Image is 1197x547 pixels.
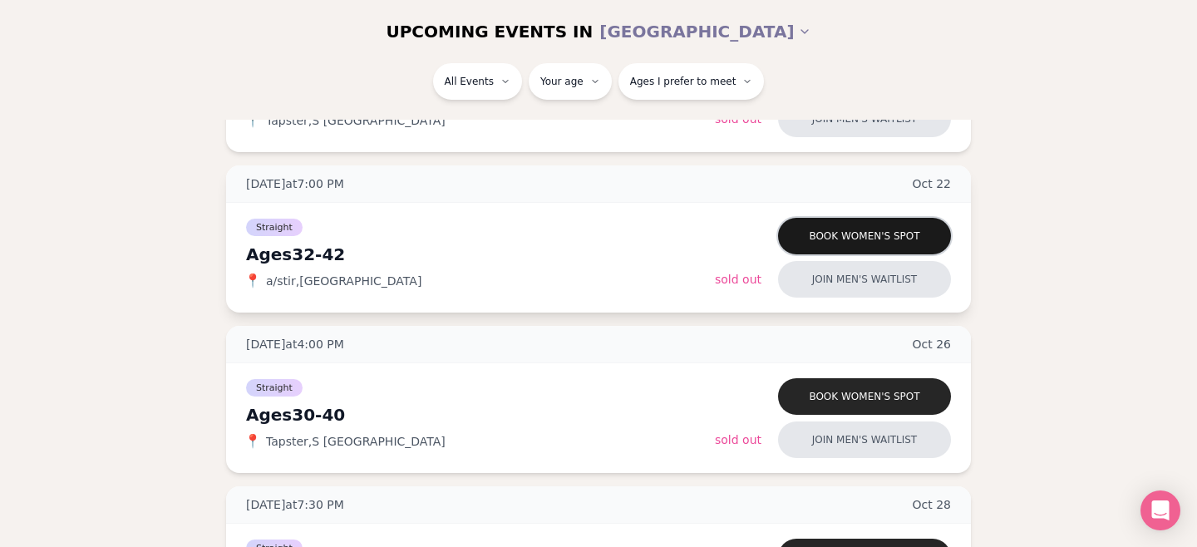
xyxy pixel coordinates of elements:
span: [DATE] at 4:00 PM [246,336,344,352]
span: Ages I prefer to meet [630,75,736,88]
div: Ages 30-40 [246,403,715,426]
span: Oct 26 [913,336,952,352]
button: Your age [529,63,612,100]
span: 📍 [246,114,259,127]
button: Join men's waitlist [778,421,951,458]
span: Oct 22 [913,175,952,192]
span: Tapster , S [GEOGRAPHIC_DATA] [266,433,446,450]
span: Your age [540,75,584,88]
span: Tapster , S [GEOGRAPHIC_DATA] [266,112,446,129]
span: a/stir , [GEOGRAPHIC_DATA] [266,273,421,289]
span: Sold Out [715,433,761,446]
button: Book women's spot [778,218,951,254]
span: [DATE] at 7:30 PM [246,496,344,513]
span: [DATE] at 7:00 PM [246,175,344,192]
span: UPCOMING EVENTS IN [386,20,593,43]
span: 📍 [246,435,259,448]
button: Book women's spot [778,378,951,415]
button: All Events [433,63,522,100]
button: Join men's waitlist [778,261,951,298]
span: Oct 28 [913,496,952,513]
span: Sold Out [715,273,761,286]
span: Straight [246,379,303,397]
span: 📍 [246,274,259,288]
button: Ages I prefer to meet [618,63,765,100]
span: All Events [445,75,494,88]
span: Straight [246,219,303,236]
div: Ages 32-42 [246,243,715,266]
div: Open Intercom Messenger [1140,490,1180,530]
button: [GEOGRAPHIC_DATA] [599,13,810,50]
